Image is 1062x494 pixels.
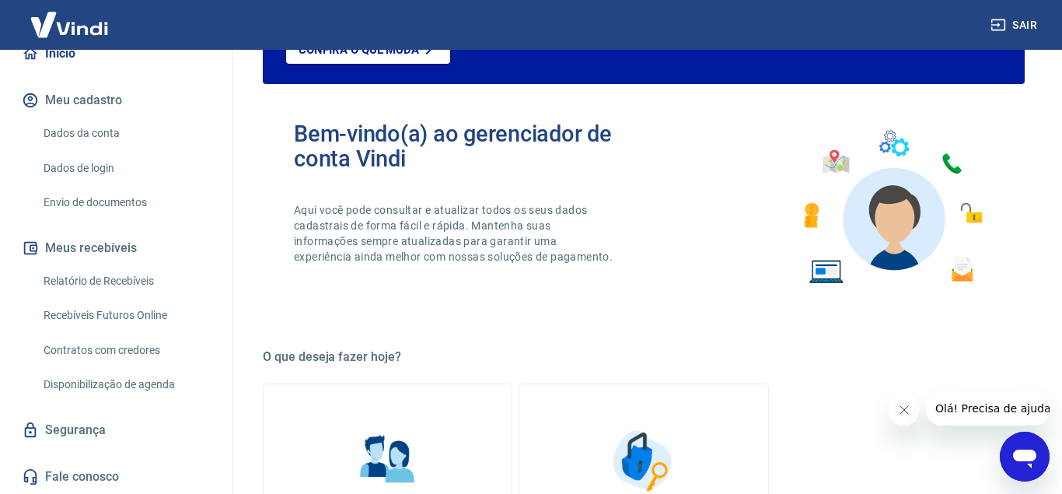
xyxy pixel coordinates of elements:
[19,413,214,447] a: Segurança
[37,369,214,401] a: Disponibilização de agenda
[889,394,920,426] iframe: Fechar mensagem
[37,265,214,297] a: Relatório de Recebíveis
[987,11,1043,40] button: Sair
[9,11,131,23] span: Olá! Precisa de ajuda?
[37,335,214,366] a: Contratos com credores
[37,187,214,219] a: Envio de documentos
[294,202,616,265] p: Aqui você pode consultar e atualizar todos os seus dados cadastrais de forma fácil e rápida. Mant...
[37,117,214,149] a: Dados da conta
[37,300,214,331] a: Recebíveis Futuros Online
[1000,432,1050,482] iframe: Botão para abrir a janela de mensagens
[19,1,120,48] img: Vindi
[19,231,214,265] button: Meus recebíveis
[37,152,214,184] a: Dados de login
[294,121,644,171] h2: Bem-vindo(a) ao gerenciador de conta Vindi
[19,37,214,71] a: Início
[19,83,214,117] button: Meu cadastro
[790,121,994,293] img: Imagem de um avatar masculino com diversos icones exemplificando as funcionalidades do gerenciado...
[926,391,1050,426] iframe: Mensagem da empresa
[19,460,214,494] a: Fale conosco
[263,349,1025,365] h5: O que deseja fazer hoje?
